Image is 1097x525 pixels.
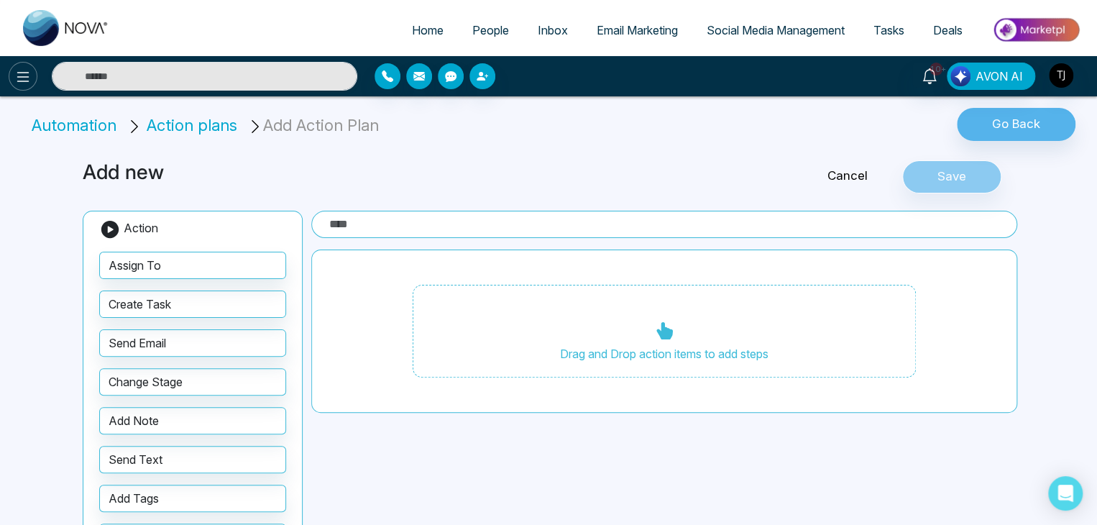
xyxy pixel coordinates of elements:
span: Action plans [147,116,237,134]
button: Go Back [957,108,1075,141]
span: Social Media Management [707,23,845,37]
a: Tasks [859,17,919,44]
button: Assign To [99,252,286,279]
img: User Avatar [1049,63,1073,88]
a: Cancel [793,167,902,186]
a: People [458,17,523,44]
div: Open Intercom Messenger [1048,476,1083,511]
a: 10+ [912,63,947,88]
span: AVON AI [976,68,1023,85]
button: AVON AI [947,63,1035,90]
span: Tasks [873,23,904,37]
img: Nova CRM Logo [23,10,109,46]
span: Action [124,221,158,235]
button: Change Stage [99,368,286,396]
button: Add Note [99,407,286,434]
a: Home [398,17,458,44]
a: Email Marketing [582,17,692,44]
span: Inbox [538,23,568,37]
span: People [472,23,509,37]
li: Automation [32,114,121,137]
a: Deals [919,17,977,44]
img: Lead Flow [950,66,970,86]
button: Send Email [99,329,286,357]
span: Email Marketing [597,23,678,37]
a: Inbox [523,17,582,44]
a: Action plans [127,116,237,134]
span: Deals [933,23,963,37]
span: 10+ [930,63,942,76]
div: Drag and Drop action items to add steps [413,285,916,378]
span: Home [412,23,444,37]
button: Send Text [99,446,286,473]
a: Social Media Management [692,17,859,44]
button: Create Task [99,291,286,318]
li: Add Action Plan [247,114,384,137]
h3: Add new [83,160,698,185]
button: Add Tags [99,485,286,512]
img: Market-place.gif [984,14,1088,46]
